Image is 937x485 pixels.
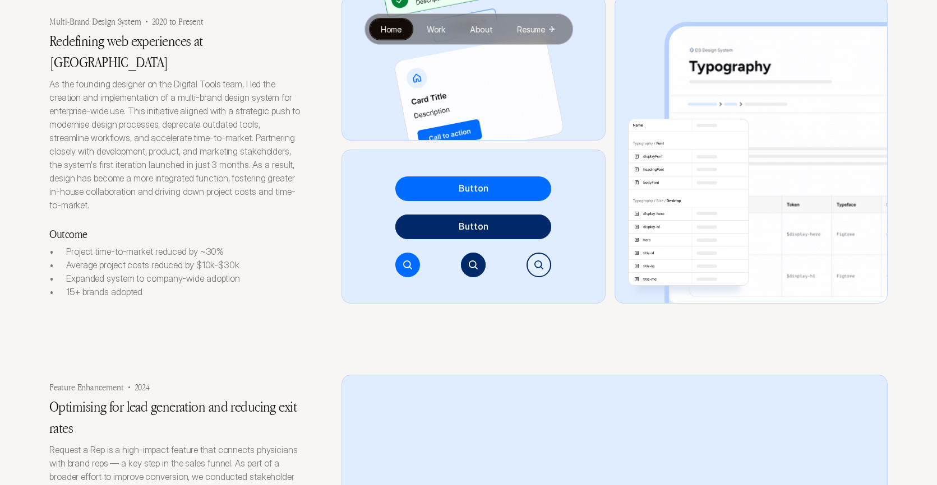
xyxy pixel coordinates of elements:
[469,24,492,35] p: About
[66,272,301,285] p: Expanded system to company-wide adoption
[49,380,124,395] p: Feature Enhancement
[49,14,141,29] p: Multi-Brand Design System
[49,77,301,212] p: As the founding designer on the Digital Tools team, I led the creation and implementation of a mu...
[152,14,204,29] p: 2020 to Present
[459,221,488,232] p: Button
[427,24,445,35] p: Work
[66,285,301,299] p: 15+ brands adopted
[459,183,488,194] p: Button
[416,18,456,40] a: Work
[369,18,413,40] a: Home
[506,18,568,40] a: Resume
[381,24,401,35] p: Home
[49,396,301,439] h2: Optimising for lead generation and reducing exit rates
[458,18,504,40] a: About
[66,245,301,258] p: Project time-to-market reduced by ~30%
[49,30,301,73] h2: Redefining web experiences at [GEOGRAPHIC_DATA]
[66,258,301,272] p: Average project costs reduced by $10k-$30k
[517,24,544,35] p: Resume
[49,225,87,244] h3: Outcome
[135,380,150,395] p: 2024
